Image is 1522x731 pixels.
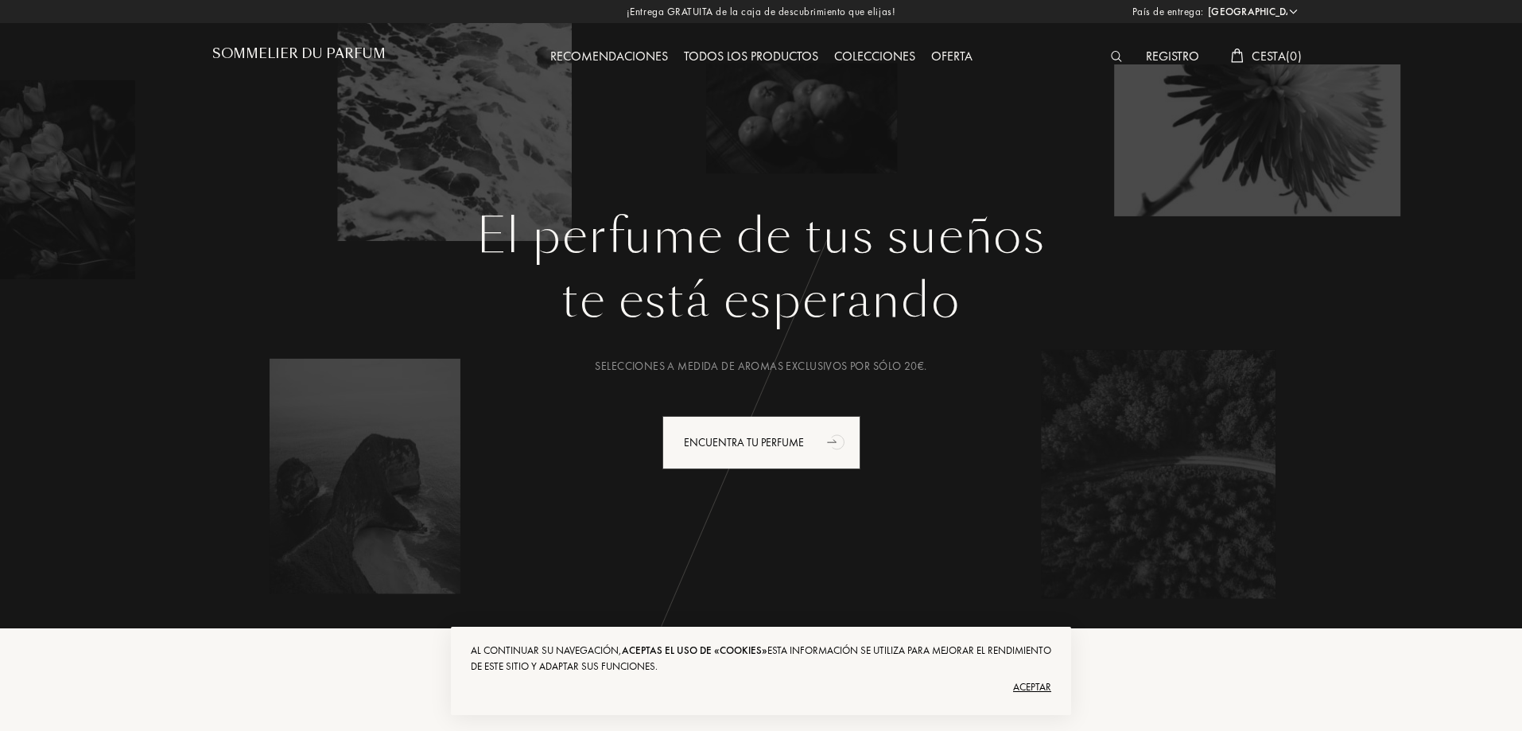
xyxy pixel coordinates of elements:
div: Recomendaciones [542,47,676,68]
div: te está esperando [224,265,1298,336]
span: País de entrega: [1132,4,1204,20]
div: Aceptar [471,675,1051,700]
a: Registro [1138,48,1207,64]
div: Registro [1138,47,1207,68]
a: Encuentra tu perfumeanimation [650,416,872,469]
div: Encuentra tu perfume [662,416,860,469]
span: Cesta ( 0 ) [1252,48,1302,64]
img: cart_white.svg [1231,49,1244,63]
a: Todos los productos [676,48,826,64]
a: Oferta [923,48,980,64]
div: Selecciones a medida de aromas exclusivos por sólo 20€. [224,358,1298,375]
a: Colecciones [826,48,923,64]
div: Oferta [923,47,980,68]
img: search_icn_white.svg [1111,51,1123,62]
div: animation [821,426,853,457]
div: Colecciones [826,47,923,68]
h1: El perfume de tus sueños [224,208,1298,265]
a: Recomendaciones [542,48,676,64]
span: aceptas el uso de «cookies» [622,644,767,657]
div: Al continuar su navegación, Esta información se utiliza para mejorar el rendimiento de este sitio... [471,643,1051,675]
a: Sommelier du Parfum [212,46,386,68]
div: Todos los productos [676,47,826,68]
h1: Sommelier du Parfum [212,46,386,61]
